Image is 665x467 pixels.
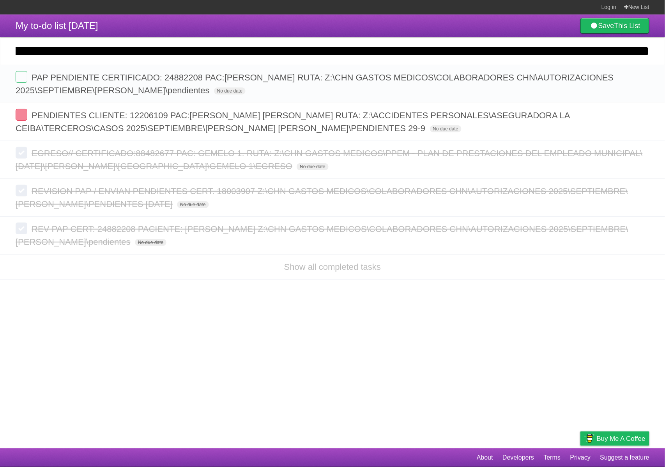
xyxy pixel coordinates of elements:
a: Buy me a coffee [580,431,649,446]
label: Done [16,71,27,83]
label: Done [16,185,27,196]
a: Show all completed tasks [284,262,381,272]
span: REVISION PAP / ENVIAN PENDIENTES CERT. 18003907 Z:\CHN GASTOS MEDICOS\COLABORADORES CHN\AUTORIZAC... [16,186,628,209]
span: No due date [214,87,246,94]
a: Suggest a feature [600,450,649,465]
a: Developers [502,450,534,465]
label: Done [16,109,27,121]
span: PENDIENTES CLIENTE: 12206109 PAC:[PERSON_NAME] [PERSON_NAME] RUTA: Z:\ACCIDENTES PERSONALES\ASEGU... [16,111,570,133]
span: Buy me a coffee [597,432,646,446]
a: SaveThis List [580,18,649,34]
a: About [477,450,493,465]
span: REV PAP CERT: 24882208 PACIENTE: [PERSON_NAME] Z:\CHN GASTOS MEDICOS\COLABORADORES CHN\AUTORIZACI... [16,224,628,247]
b: This List [614,22,640,30]
span: No due date [135,239,166,246]
span: No due date [430,125,462,132]
span: My to-do list [DATE] [16,20,98,31]
label: Done [16,223,27,234]
a: Terms [544,450,561,465]
span: EGRESO// CERTIFICADO:88482677 PAC: GEMELO 1. RUTA: Z:\CHN GASTOS MEDICOS\PPEM - PLAN DE PRESTACIO... [16,148,643,171]
span: No due date [297,163,328,170]
label: Done [16,147,27,159]
span: No due date [177,201,209,208]
a: Privacy [570,450,591,465]
img: Buy me a coffee [584,432,595,445]
span: PAP PENDIENTE CERTIFICADO: 24882208 PAC:[PERSON_NAME] RUTA: Z:\CHN GASTOS MEDICOS\COLABORADORES C... [16,73,614,95]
